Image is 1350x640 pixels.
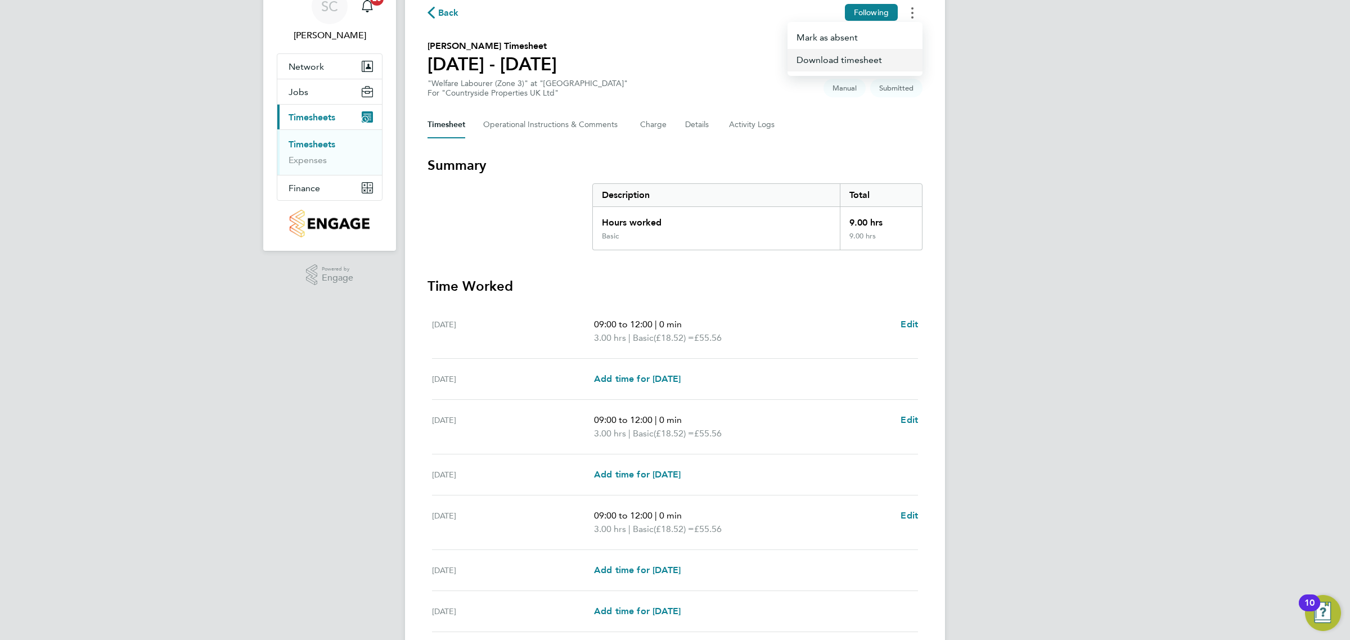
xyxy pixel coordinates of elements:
[427,88,628,98] div: For "Countryside Properties UK Ltd"
[685,111,711,138] button: Details
[592,183,922,250] div: Summary
[594,332,626,343] span: 3.00 hrs
[432,413,594,440] div: [DATE]
[628,524,631,534] span: |
[427,111,465,138] button: Timesheet
[289,87,308,97] span: Jobs
[432,509,594,536] div: [DATE]
[594,469,681,480] span: Add time for [DATE]
[901,509,918,522] a: Edit
[901,318,918,331] a: Edit
[427,53,557,75] h1: [DATE] - [DATE]
[289,183,320,193] span: Finance
[432,372,594,386] div: [DATE]
[594,510,652,521] span: 09:00 to 12:00
[654,332,694,343] span: (£18.52) =
[640,111,667,138] button: Charge
[729,111,776,138] button: Activity Logs
[594,414,652,425] span: 09:00 to 12:00
[655,319,657,330] span: |
[594,565,681,575] span: Add time for [DATE]
[594,468,681,481] a: Add time for [DATE]
[432,564,594,577] div: [DATE]
[290,210,369,237] img: countryside-properties-logo-retina.png
[633,331,654,345] span: Basic
[289,61,324,72] span: Network
[594,373,681,384] span: Add time for [DATE]
[654,428,694,439] span: (£18.52) =
[483,111,622,138] button: Operational Instructions & Comments
[427,39,557,53] h2: [PERSON_NAME] Timesheet
[289,139,335,150] a: Timesheets
[277,129,382,175] div: Timesheets
[289,155,327,165] a: Expenses
[432,468,594,481] div: [DATE]
[322,264,353,274] span: Powered by
[901,413,918,427] a: Edit
[840,232,922,250] div: 9.00 hrs
[659,319,682,330] span: 0 min
[432,318,594,345] div: [DATE]
[1305,595,1341,631] button: Open Resource Center, 10 new notifications
[594,606,681,616] span: Add time for [DATE]
[427,156,922,174] h3: Summary
[654,524,694,534] span: (£18.52) =
[322,273,353,283] span: Engage
[628,332,631,343] span: |
[594,564,681,577] a: Add time for [DATE]
[787,26,922,49] button: Timesheets Menu
[593,207,840,232] div: Hours worked
[289,112,335,123] span: Timesheets
[277,54,382,79] button: Network
[1304,603,1315,618] div: 10
[870,79,922,97] span: This timesheet is Submitted.
[427,79,628,98] div: "Welfare Labourer (Zone 3)" at "[GEOGRAPHIC_DATA]"
[694,332,722,343] span: £55.56
[840,184,922,206] div: Total
[694,524,722,534] span: £55.56
[427,277,922,295] h3: Time Worked
[277,79,382,104] button: Jobs
[633,522,654,536] span: Basic
[594,605,681,618] a: Add time for [DATE]
[902,4,922,21] button: Timesheets Menu
[277,105,382,129] button: Timesheets
[594,372,681,386] a: Add time for [DATE]
[659,414,682,425] span: 0 min
[594,428,626,439] span: 3.00 hrs
[306,264,354,286] a: Powered byEngage
[901,510,918,521] span: Edit
[593,184,840,206] div: Description
[628,428,631,439] span: |
[277,29,382,42] span: Sam Carter
[427,6,459,20] button: Back
[594,524,626,534] span: 3.00 hrs
[277,175,382,200] button: Finance
[438,6,459,20] span: Back
[854,7,889,17] span: Following
[840,207,922,232] div: 9.00 hrs
[655,510,657,521] span: |
[633,427,654,440] span: Basic
[602,232,619,241] div: Basic
[901,414,918,425] span: Edit
[594,319,652,330] span: 09:00 to 12:00
[659,510,682,521] span: 0 min
[277,210,382,237] a: Go to home page
[901,319,918,330] span: Edit
[655,414,657,425] span: |
[845,4,898,21] button: Following
[432,605,594,618] div: [DATE]
[787,49,922,71] a: Timesheets Menu
[823,79,866,97] span: This timesheet was manually created.
[694,428,722,439] span: £55.56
